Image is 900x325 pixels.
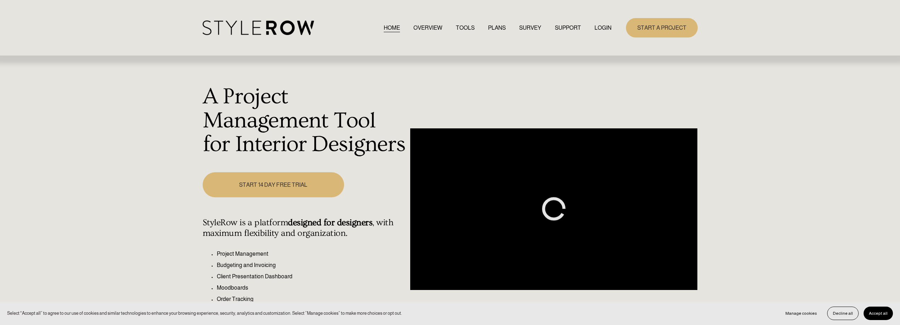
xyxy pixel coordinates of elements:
[555,24,581,32] span: SUPPORT
[869,311,888,316] span: Accept all
[833,311,853,316] span: Decline all
[785,311,817,316] span: Manage cookies
[217,272,407,281] p: Client Presentation Dashboard
[626,18,698,37] a: START A PROJECT
[217,261,407,269] p: Budgeting and Invoicing
[203,21,314,35] img: StyleRow
[594,23,611,33] a: LOGIN
[203,85,407,157] h1: A Project Management Tool for Interior Designers
[780,307,822,320] button: Manage cookies
[288,217,372,228] strong: designed for designers
[203,172,344,197] a: START 14 DAY FREE TRIAL
[456,23,475,33] a: TOOLS
[413,23,442,33] a: OVERVIEW
[203,217,407,239] h4: StyleRow is a platform , with maximum flexibility and organization.
[217,284,407,292] p: Moodboards
[519,23,541,33] a: SURVEY
[217,295,407,303] p: Order Tracking
[488,23,506,33] a: PLANS
[217,250,407,258] p: Project Management
[864,307,893,320] button: Accept all
[7,310,402,317] p: Select “Accept all” to agree to our use of cookies and similar technologies to enhance your brows...
[827,307,859,320] button: Decline all
[555,23,581,33] a: folder dropdown
[384,23,400,33] a: HOME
